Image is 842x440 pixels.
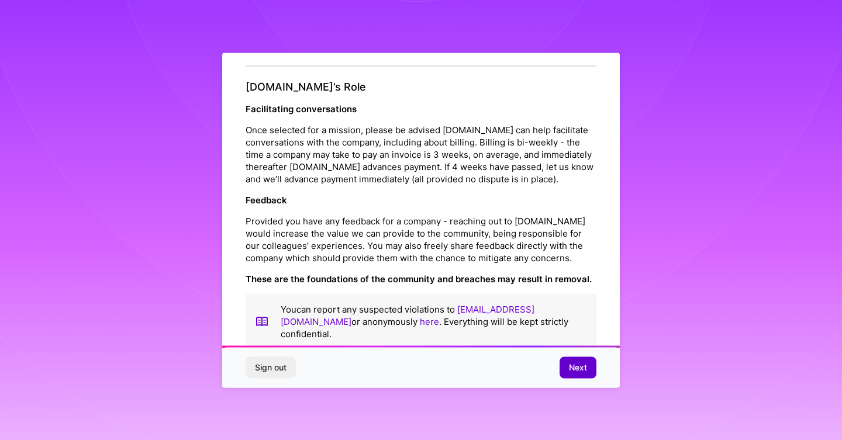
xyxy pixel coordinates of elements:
p: Provided you have any feedback for a company - reaching out to [DOMAIN_NAME] would increase the v... [246,214,596,264]
span: Next [569,362,587,373]
button: Sign out [246,357,296,378]
img: book icon [255,303,269,339]
strong: These are the foundations of the community and breaches may result in removal. [246,273,592,284]
strong: Feedback [246,194,287,205]
a: [EMAIL_ADDRESS][DOMAIN_NAME] [281,303,534,327]
span: Sign out [255,362,287,373]
p: You can report any suspected violations to or anonymously . Everything will be kept strictly conf... [281,303,587,339]
h4: [DOMAIN_NAME]’s Role [246,81,596,93]
strong: Facilitating conversations [246,103,357,114]
p: Once selected for a mission, please be advised [DOMAIN_NAME] can help facilitate conversations wi... [246,123,596,185]
button: Next [560,357,596,378]
a: here [420,316,439,327]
